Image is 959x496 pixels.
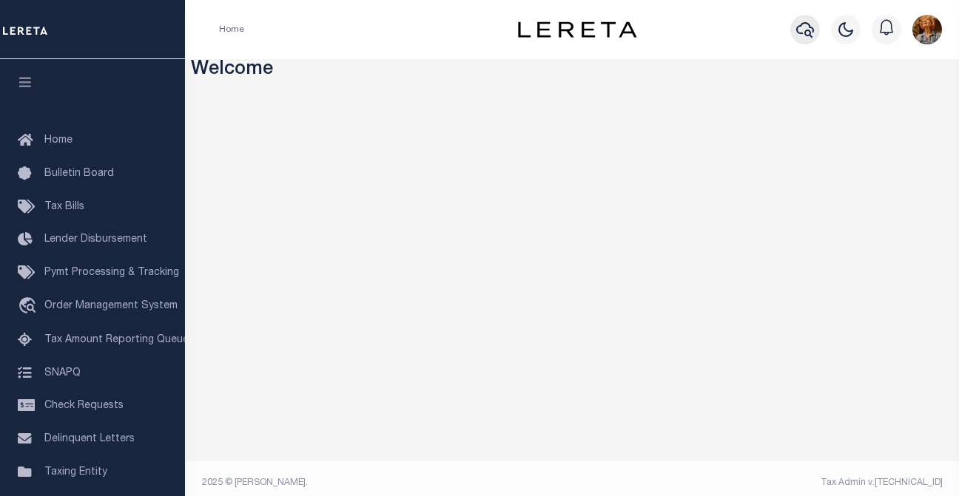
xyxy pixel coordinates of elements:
span: Bulletin Board [44,169,114,179]
span: Tax Bills [44,202,84,212]
span: Order Management System [44,301,178,311]
i: travel_explore [18,297,41,316]
h3: Welcome [191,59,954,82]
span: Tax Amount Reporting Queue [44,335,189,345]
span: Taxing Entity [44,467,107,478]
img: logo-dark.svg [518,21,636,38]
span: Check Requests [44,401,124,411]
span: SNAPQ [44,367,81,378]
span: Lender Disbursement [44,234,147,245]
span: Pymt Processing & Tracking [44,268,179,278]
div: 2025 © [PERSON_NAME]. [191,476,573,489]
li: Home [219,23,244,36]
div: Tax Admin v.[TECHNICAL_ID] [583,476,943,489]
span: Delinquent Letters [44,434,135,444]
span: Home [44,135,73,146]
